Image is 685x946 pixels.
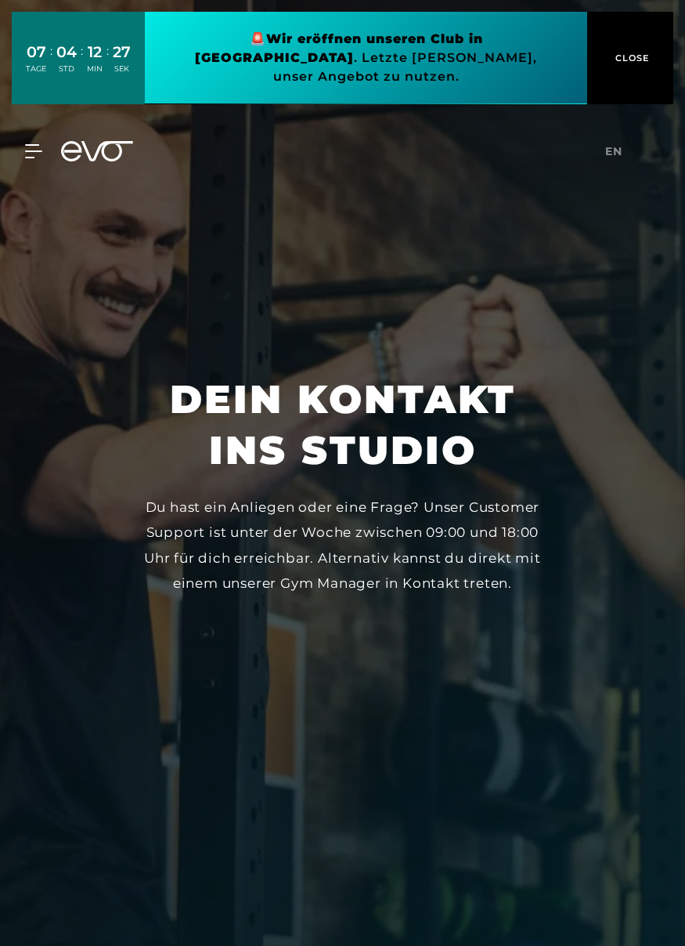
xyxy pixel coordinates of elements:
a: en [605,143,632,161]
div: 07 [26,41,46,63]
div: STD [56,63,77,74]
div: 04 [56,41,77,63]
div: 12 [87,41,103,63]
span: CLOSE [611,51,650,65]
div: SEK [113,63,131,74]
div: : [50,42,52,84]
div: 27 [113,41,131,63]
div: TAGE [26,63,46,74]
button: CLOSE [587,12,673,104]
span: en [605,144,622,158]
div: : [106,42,109,84]
div: : [81,42,83,84]
div: MIN [87,63,103,74]
h1: Dein Kontakt ins Studio [139,374,546,476]
div: Du hast ein Anliegen oder eine Frage? Unser Customer Support ist unter der Woche zwischen 09:00 u... [139,495,546,596]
